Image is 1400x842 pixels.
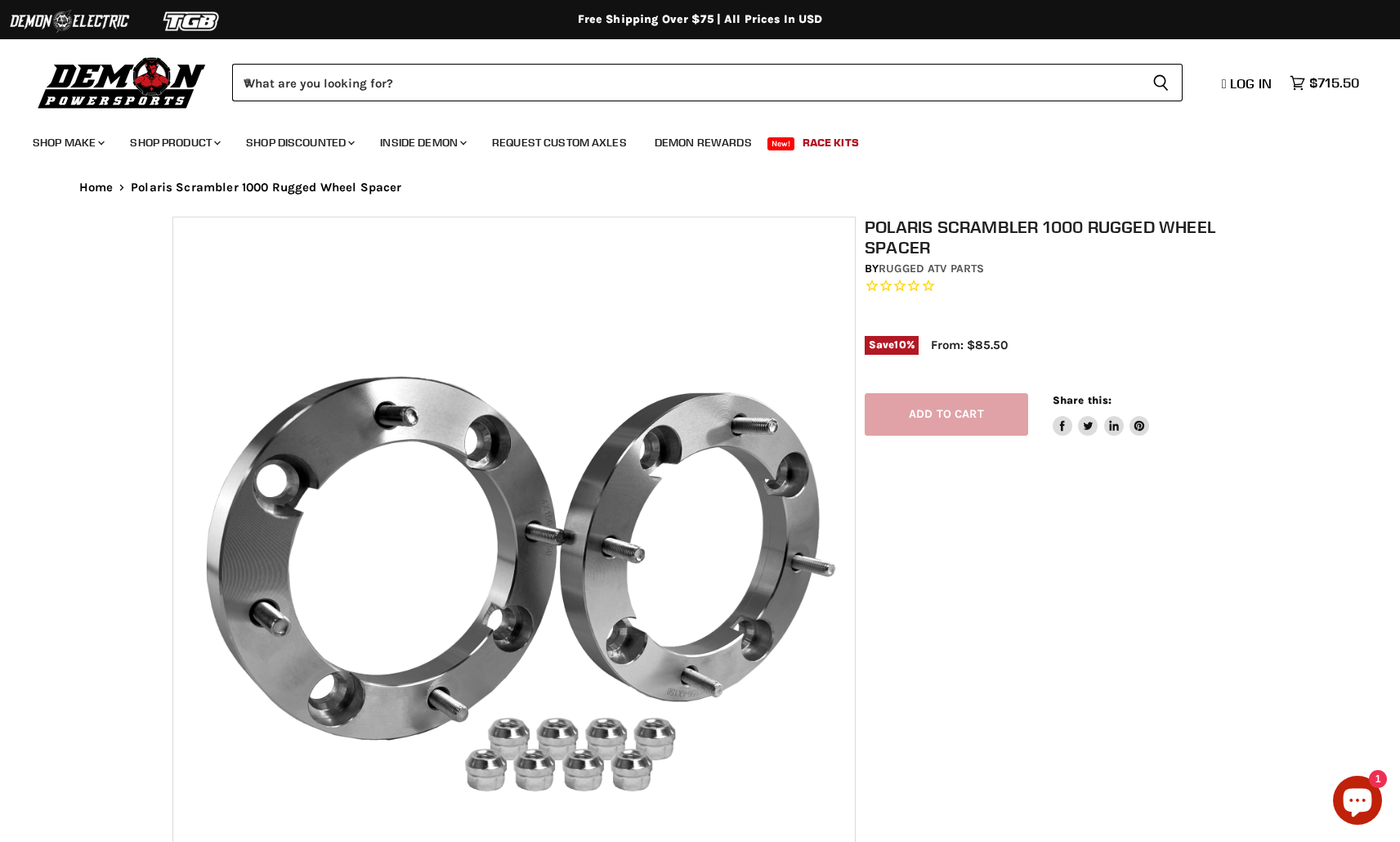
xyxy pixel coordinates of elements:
a: Race Kits [790,126,871,159]
span: Save % [865,336,919,354]
a: Log in [1214,76,1281,91]
span: $715.50 [1309,75,1359,91]
inbox-online-store-chat: Shopify online store chat [1328,776,1387,829]
a: Shop Make [20,126,114,159]
span: 10 [894,338,906,351]
a: Demon Rewards [642,126,764,159]
div: by [865,260,1237,278]
a: Home [79,181,114,195]
h1: Polaris Scrambler 1000 Rugged Wheel Spacer [865,217,1237,258]
a: Rugged ATV Parts [879,262,984,275]
a: Request Custom Axles [480,126,639,159]
span: Rated 0.0 out of 5 stars 0 reviews [865,278,1237,295]
img: Demon Electric Logo 2 [8,6,131,37]
div: Free Shipping Over $75 | All Prices In USD [47,12,1354,27]
a: Inside Demon [368,126,476,159]
aside: Share this: [1053,393,1150,437]
input: When autocomplete results are available use up and down arrows to review and enter to select [232,64,1139,101]
span: Polaris Scrambler 1000 Rugged Wheel Spacer [131,181,401,195]
ul: Main menu [20,119,1355,159]
a: Shop Discounted [234,126,365,159]
span: Share this: [1053,394,1112,406]
img: Demon Powersports [33,53,212,111]
a: $715.50 [1281,71,1367,95]
span: New! [767,137,795,150]
span: Log in [1230,75,1272,92]
img: TGB Logo 2 [131,6,253,37]
nav: Breadcrumbs [47,181,1354,195]
form: Product [232,64,1183,101]
a: Shop Product [118,126,230,159]
span: From: $85.50 [931,338,1008,352]
button: Search [1139,64,1183,101]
